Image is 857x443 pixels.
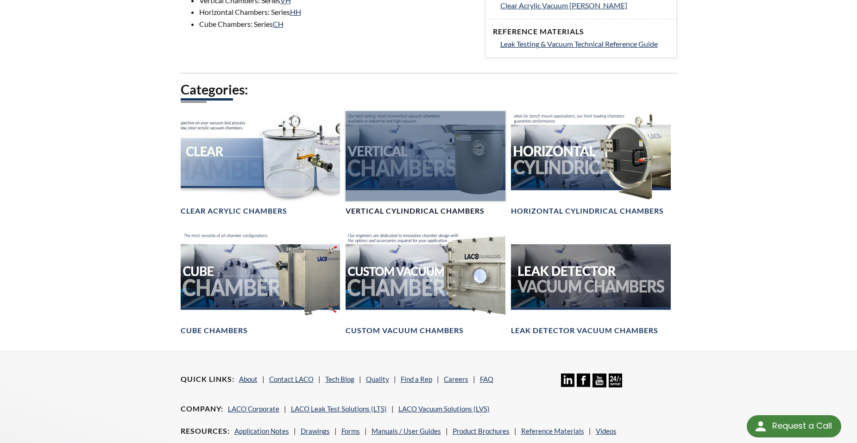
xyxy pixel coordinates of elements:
a: 24/7 Support [609,380,622,389]
h4: Horizontal Cylindrical Chambers [511,206,664,216]
a: Find a Rep [401,375,432,383]
img: round button [753,419,768,434]
a: Cube Chambers headerCube Chambers [181,231,340,335]
h4: Custom Vacuum Chambers [346,326,464,335]
a: Clear Chambers headerClear Acrylic Chambers [181,111,340,216]
li: Cube Chambers: Series [199,18,474,30]
a: Leak Test Vacuum Chambers headerLeak Detector Vacuum Chambers [511,231,671,335]
a: Product Brochures [453,427,510,435]
a: Contact LACO [269,375,314,383]
div: Request a Call [772,415,832,437]
span: Clear Acrylic Vacuum [PERSON_NAME] [500,1,627,10]
a: Custom Vacuum Chamber headerCustom Vacuum Chambers [346,231,505,335]
h4: Reference Materials [493,27,669,37]
a: LACO Corporate [228,405,279,413]
h4: Clear Acrylic Chambers [181,206,287,216]
div: Request a Call [747,415,841,437]
span: Leak Testing & Vacuum Technical Reference Guide [500,39,658,48]
a: About [239,375,258,383]
a: Vertical Vacuum Chambers headerVertical Cylindrical Chambers [346,111,505,216]
a: Application Notes [234,427,289,435]
a: Drawings [301,427,330,435]
a: LACO Leak Test Solutions (LTS) [291,405,387,413]
a: CH [273,19,284,28]
h4: Quick Links [181,374,234,384]
a: Forms [341,427,360,435]
a: FAQ [480,375,493,383]
a: Tech Blog [325,375,354,383]
a: LACO Vacuum Solutions (LVS) [398,405,490,413]
h4: Cube Chambers [181,326,248,335]
h4: Company [181,404,223,414]
a: Reference Materials [521,427,584,435]
a: Manuals / User Guides [372,427,441,435]
a: Careers [444,375,468,383]
a: Horizontal Cylindrical headerHorizontal Cylindrical Chambers [511,111,671,216]
h4: Leak Detector Vacuum Chambers [511,326,658,335]
h4: Resources [181,426,230,436]
a: Videos [596,427,617,435]
h2: Categories: [181,81,677,98]
a: Leak Testing & Vacuum Technical Reference Guide [500,38,669,50]
li: Horizontal Chambers: Series [199,6,474,18]
h4: Vertical Cylindrical Chambers [346,206,485,216]
a: HH [290,7,301,16]
a: Quality [366,375,389,383]
img: 24/7 Support Icon [609,373,622,387]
